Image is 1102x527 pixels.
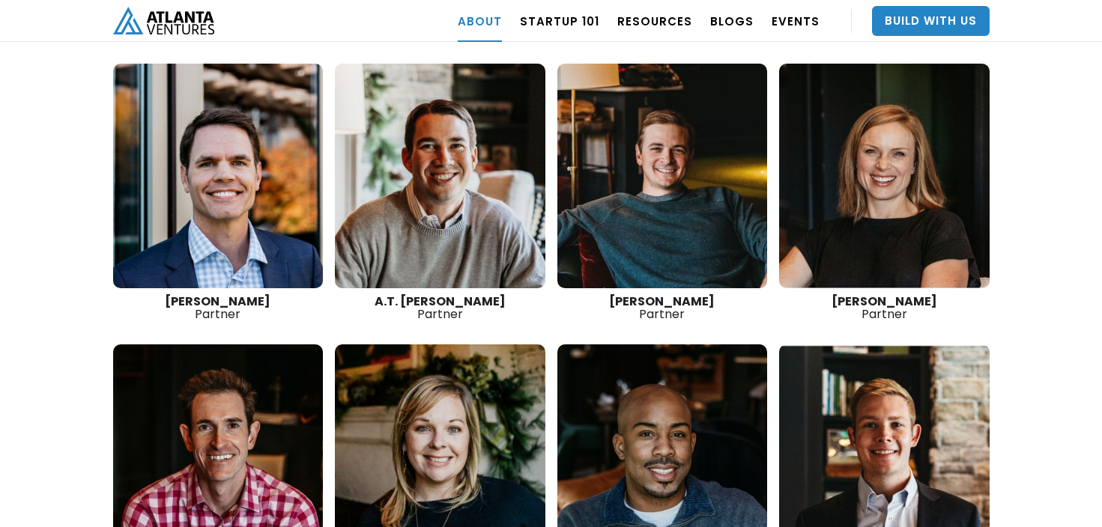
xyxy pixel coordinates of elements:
[165,293,270,310] strong: [PERSON_NAME]
[113,295,324,320] div: Partner
[779,295,990,320] div: Partner
[335,295,545,320] div: Partner
[872,6,990,36] a: Build With Us
[557,295,768,320] div: Partner
[375,293,506,310] strong: A.T. [PERSON_NAME]
[609,293,715,310] strong: [PERSON_NAME]
[832,293,937,310] strong: [PERSON_NAME]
